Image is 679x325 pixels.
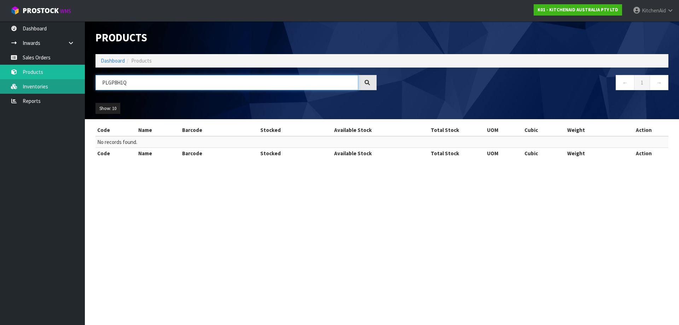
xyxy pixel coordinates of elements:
th: Cubic [523,124,565,136]
a: 1 [634,75,650,90]
th: Weight [565,124,619,136]
th: Name [137,124,180,136]
th: Available Stock [301,124,405,136]
span: ProStock [23,6,59,15]
nav: Page navigation [387,75,668,92]
th: Total Stock [405,124,485,136]
a: ← [616,75,634,90]
th: Name [137,147,180,159]
th: Stocked [240,147,301,159]
th: Stocked [240,124,301,136]
th: Weight [565,147,619,159]
th: UOM [485,147,523,159]
th: Code [95,147,137,159]
th: Total Stock [405,147,485,159]
th: UOM [485,124,523,136]
a: → [650,75,668,90]
button: Show: 10 [95,103,120,114]
th: Available Stock [301,147,405,159]
th: Code [95,124,137,136]
th: Barcode [180,124,240,136]
th: Cubic [523,147,565,159]
strong: K01 - KITCHENAID AUSTRALIA PTY LTD [538,7,618,13]
span: Products [131,57,152,64]
input: Search products [95,75,358,90]
td: No records found. [95,136,668,148]
h1: Products [95,32,377,43]
th: Barcode [180,147,240,159]
th: Action [619,147,668,159]
span: KitchenAid [642,7,666,14]
a: Dashboard [101,57,125,64]
th: Action [619,124,668,136]
small: WMS [60,8,71,14]
img: cube-alt.png [11,6,19,15]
